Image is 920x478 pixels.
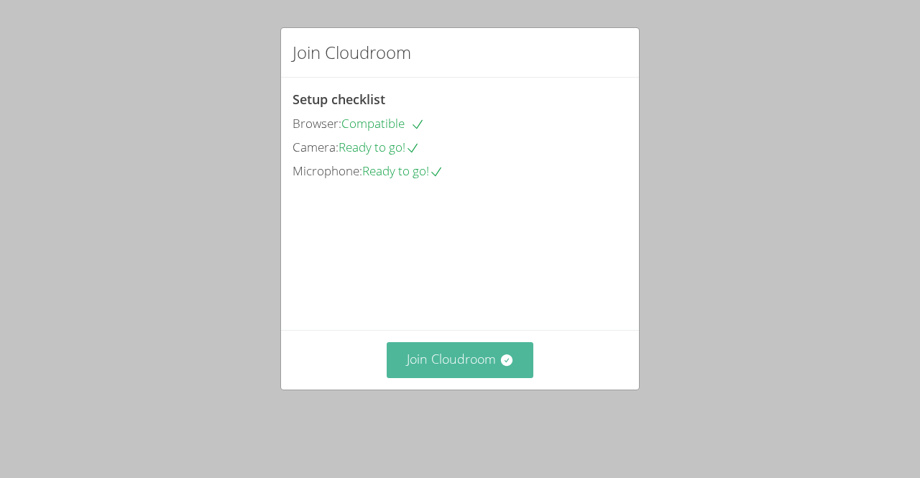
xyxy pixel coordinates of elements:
span: Compatible [341,115,425,132]
span: Ready to go! [339,139,420,155]
span: Browser: [293,115,341,132]
span: Microphone: [293,162,362,179]
span: Camera: [293,139,339,155]
span: Setup checklist [293,91,385,108]
h2: Join Cloudroom [293,40,411,65]
button: Join Cloudroom [387,342,534,377]
span: Ready to go! [362,162,443,179]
